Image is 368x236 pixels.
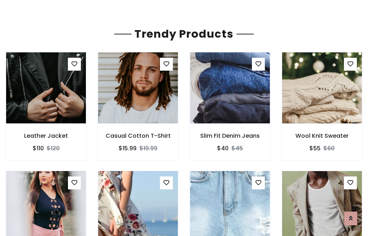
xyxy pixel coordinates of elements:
h6: $40 [217,145,229,152]
del: $45 [231,144,243,152]
del: $60 [323,144,335,152]
del: $120 [47,144,60,152]
del: $19.99 [139,144,157,152]
span: Trendy Products [132,26,236,42]
h6: $110 [33,145,44,152]
h6: Slim Fit Denim Jeans [190,132,270,139]
h6: $55 [309,145,321,152]
h6: Wool Knit Sweater [282,132,362,139]
h6: $15.99 [119,145,137,152]
h6: Casual Cotton T-Shirt [98,132,178,139]
h6: Leather Jacket [6,132,86,139]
